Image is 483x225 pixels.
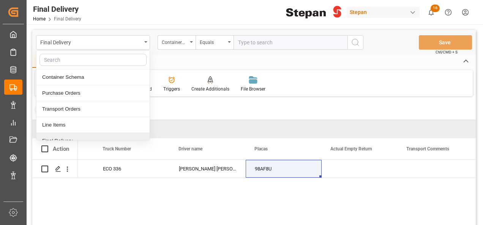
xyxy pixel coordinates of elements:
div: Action [53,145,69,152]
button: Help Center [440,4,457,21]
span: Ctrl/CMD + S [436,49,458,55]
div: Purchase Orders [36,85,150,101]
div: Press SPACE to select this row. [32,160,78,178]
a: Home [33,16,46,22]
div: Container Schema [36,69,150,85]
button: open menu [158,35,196,50]
div: Final Delivery [40,37,142,47]
span: Placas [254,146,268,152]
button: open menu [196,35,234,50]
input: Type to search [234,35,347,50]
div: Transport Orders [36,101,150,117]
span: Driver name [178,146,202,152]
input: Search [39,54,147,66]
div: 98AF8U [246,160,322,178]
div: [PERSON_NAME] [PERSON_NAME] [170,160,246,178]
img: Stepan_Company_logo.svg.png_1713531530.png [286,6,341,19]
div: Home [32,55,58,68]
button: close menu [36,35,150,50]
div: Final Delivery [36,133,150,149]
button: Stepan [347,5,423,19]
button: show 16 new notifications [423,4,440,21]
button: Save [419,35,472,50]
span: Actual Empty Return [330,146,372,152]
div: ECO 336 [94,160,170,178]
div: Stepan [347,7,420,18]
span: Truck Number [103,146,131,152]
div: Create Additionals [191,86,229,92]
span: Transport Comments [406,146,449,152]
div: File Browser [241,86,265,92]
span: 16 [431,5,440,12]
div: Final Delivery [33,3,81,15]
div: Line Items [36,117,150,133]
div: Equals [200,37,226,46]
div: ContainerNumber [162,37,188,46]
div: Triggers [163,86,180,92]
button: search button [347,35,363,50]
